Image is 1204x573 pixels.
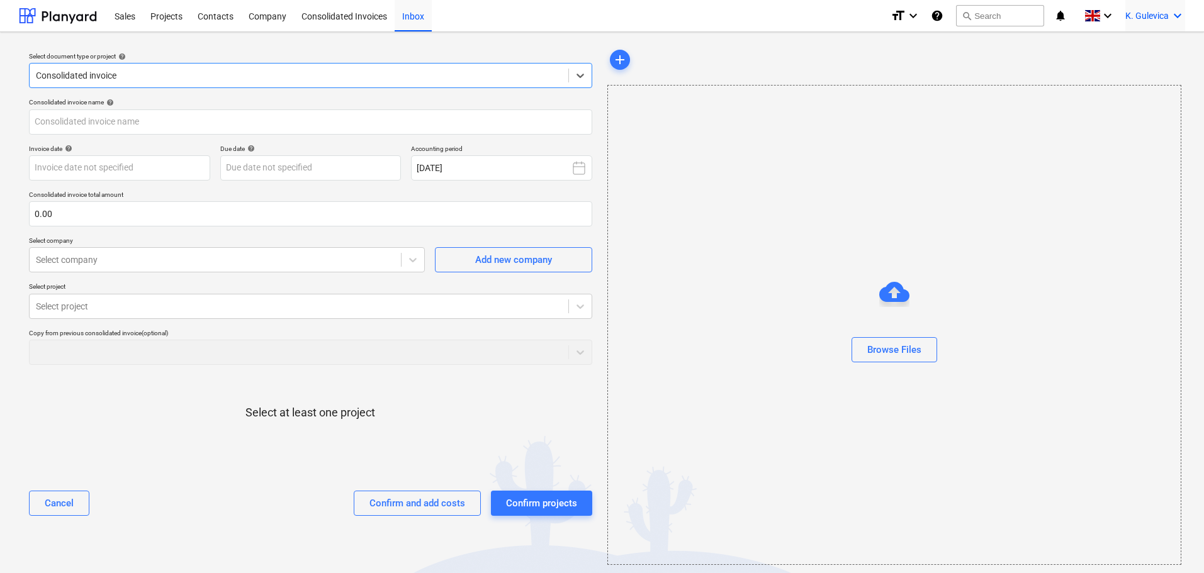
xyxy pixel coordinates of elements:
span: help [104,99,114,106]
button: Confirm projects [491,491,592,516]
div: Browse Files [607,85,1182,565]
span: search [962,11,972,21]
span: help [245,145,255,152]
button: Browse Files [852,337,937,362]
span: add [612,52,627,67]
input: Due date not specified [220,155,402,181]
p: Consolidated invoice total amount [29,191,592,201]
div: Invoice date [29,145,210,153]
input: Invoice date not specified [29,155,210,181]
div: Confirm projects [506,495,577,511]
p: Select company [29,236,425,247]
input: Consolidated invoice total amount [29,201,592,226]
div: Copy from previous consolidated invoice (optional) [29,329,592,337]
i: notifications [1054,8,1067,23]
i: Knowledge base [931,8,943,23]
i: keyboard_arrow_down [1170,8,1185,23]
i: format_size [891,8,906,23]
input: Consolidated invoice name [29,109,592,135]
div: Due date [220,145,402,153]
div: Confirm and add costs [369,495,465,511]
button: Cancel [29,491,89,516]
p: Select project [29,282,592,293]
div: Cancel [45,495,74,511]
p: Select at least one project [245,405,375,420]
div: Add new company [475,252,552,268]
i: keyboard_arrow_down [906,8,921,23]
div: Select document type or project [29,52,592,60]
span: help [116,53,126,60]
iframe: Chat Widget [1141,513,1204,573]
p: Accounting period [411,145,592,155]
button: Add new company [435,247,592,272]
button: Search [956,5,1044,26]
span: K. Gulevica [1125,11,1169,21]
span: help [62,145,72,152]
div: Browse Files [867,342,921,358]
i: keyboard_arrow_down [1100,8,1115,23]
div: Consolidated invoice name [29,98,592,106]
button: [DATE] [411,155,592,181]
button: Confirm and add costs [354,491,481,516]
